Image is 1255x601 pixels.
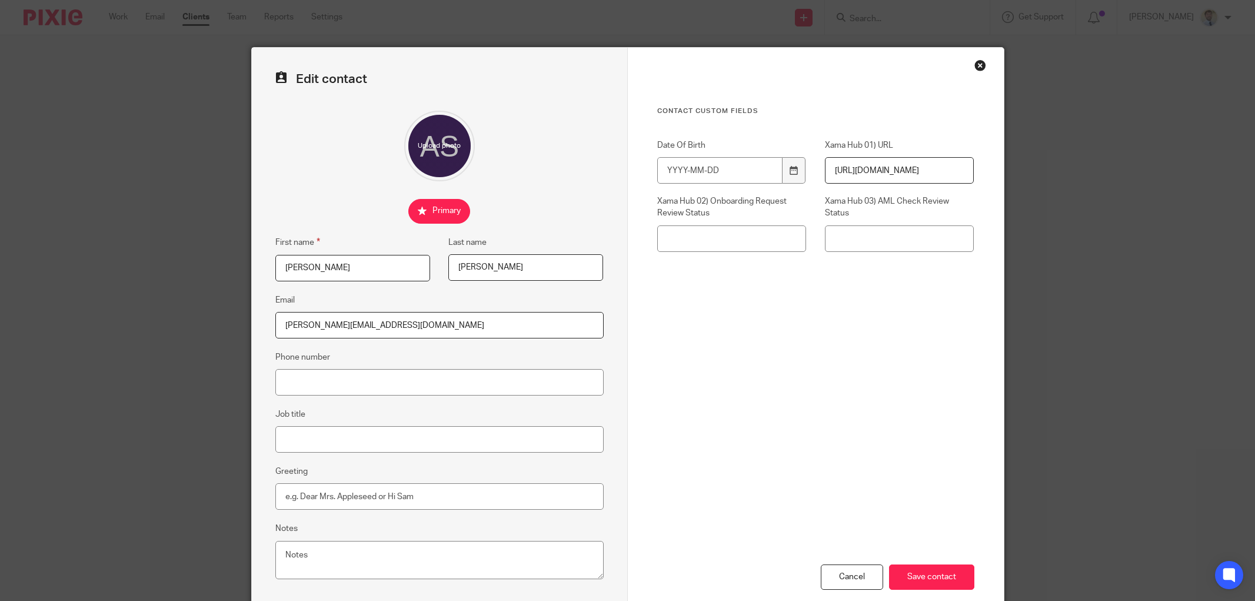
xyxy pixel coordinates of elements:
div: Cancel [821,565,883,590]
label: Xama Hub 02) Onboarding Request Review Status [657,195,807,220]
h3: Contact Custom fields [657,107,974,116]
label: Job title [275,409,305,420]
label: Date Of Birth [657,140,807,151]
label: Phone number [275,351,330,363]
h2: Edit contact [275,71,604,87]
label: Last name [448,237,487,248]
input: YYYY-MM-DD [657,157,783,184]
label: Greeting [275,466,308,477]
label: First name [275,235,320,249]
input: Save contact [889,565,974,590]
label: Xama Hub 01) URL [825,140,974,151]
div: Close this dialog window [974,59,986,71]
label: Notes [275,523,298,534]
label: Email [275,294,295,306]
input: e.g. Dear Mrs. Appleseed or Hi Sam [275,483,604,510]
label: Xama Hub 03) AML Check Review Status [825,195,974,220]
